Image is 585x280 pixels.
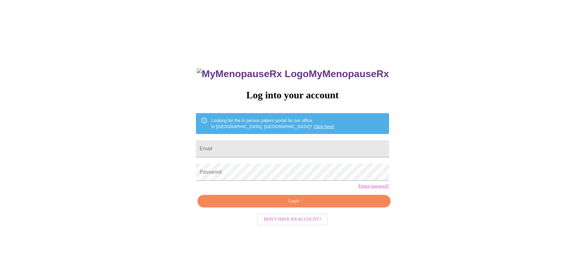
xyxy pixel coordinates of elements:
a: Forgot password? [358,184,389,189]
img: MyMenopauseRx Logo [197,68,309,80]
span: Login [205,197,383,205]
span: Don't have an account? [264,216,321,223]
a: Don't have an account? [255,216,330,222]
h3: MyMenopauseRx [197,68,389,80]
button: Don't have an account? [257,214,328,226]
h3: Log into your account [196,89,389,101]
div: Looking for the in person patient portal for our office in [GEOGRAPHIC_DATA], [GEOGRAPHIC_DATA]? [211,115,334,132]
button: Login [197,195,390,207]
a: Click here! [314,124,334,129]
